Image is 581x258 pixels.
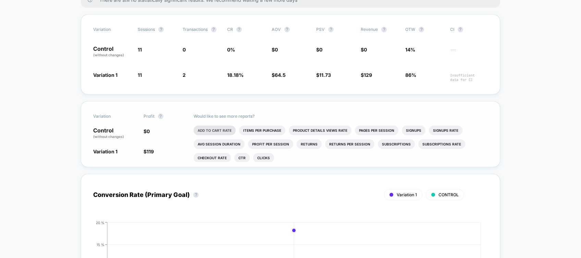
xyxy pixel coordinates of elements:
[93,53,124,57] span: (without changes)
[319,47,322,52] span: 0
[194,126,236,135] li: Add To Cart Rate
[183,47,186,52] span: 0
[297,139,322,149] li: Returns
[450,48,488,58] span: ---
[144,149,154,154] span: $
[397,192,417,197] span: Variation 1
[138,27,155,32] span: Sessions
[144,114,154,119] span: Profit
[193,192,199,198] button: ?
[236,27,242,32] button: ?
[194,153,231,163] li: Checkout Rate
[227,27,233,32] span: CR
[381,27,387,32] button: ?
[319,72,331,78] span: 11.73
[325,139,374,149] li: Returns Per Session
[194,139,245,149] li: Avg Session Duration
[234,153,250,163] li: Ctr
[227,72,244,78] span: 18.18 %
[316,27,325,32] span: PSV
[429,126,462,135] li: Signups Rate
[275,47,278,52] span: 0
[93,149,118,154] span: Variation 1
[248,139,293,149] li: Profit Per Session
[405,27,443,32] span: OTW
[93,46,131,58] p: Control
[239,126,285,135] li: Items Per Purchase
[364,72,372,78] span: 129
[450,73,488,82] span: Insufficient data for CI
[138,47,142,52] span: 11
[364,47,367,52] span: 0
[355,126,398,135] li: Pages Per Session
[405,72,416,78] span: 86%
[93,72,118,78] span: Variation 1
[361,27,378,32] span: Revenue
[147,128,150,134] span: 0
[361,72,372,78] span: $
[253,153,274,163] li: Clicks
[450,27,488,32] span: CI
[272,47,278,52] span: $
[158,27,164,32] button: ?
[284,27,290,32] button: ?
[402,126,425,135] li: Signups
[328,27,334,32] button: ?
[378,139,415,149] li: Subscriptions
[96,220,104,224] tspan: 20 %
[158,114,163,119] button: ?
[289,126,351,135] li: Product Details Views Rate
[97,242,104,246] tspan: 15 %
[316,47,322,52] span: $
[275,72,286,78] span: 64.5
[93,114,131,119] span: Variation
[138,72,142,78] span: 11
[147,149,154,154] span: 119
[183,72,186,78] span: 2
[227,47,235,52] span: 0 %
[183,27,208,32] span: Transactions
[272,72,286,78] span: $
[93,27,131,32] span: Variation
[438,192,459,197] span: CONTROL
[419,27,424,32] button: ?
[361,47,367,52] span: $
[194,114,488,119] p: Would like to see more reports?
[418,139,465,149] li: Subscriptions Rate
[144,128,150,134] span: $
[458,27,463,32] button: ?
[211,27,217,32] button: ?
[93,134,124,139] span: (without changes)
[405,47,415,52] span: 14%
[93,128,136,139] p: Control
[316,72,331,78] span: $
[272,27,281,32] span: AOV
